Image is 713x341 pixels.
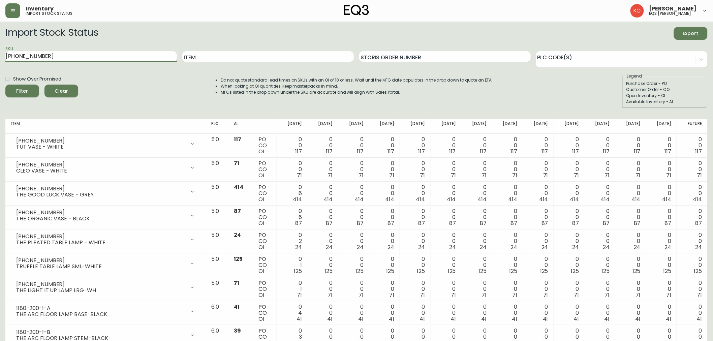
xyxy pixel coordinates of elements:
[621,280,641,298] div: 0 0
[17,87,28,95] div: Filter
[467,160,487,179] div: 0 0
[571,267,579,275] span: 125
[295,148,302,155] span: 117
[313,256,333,274] div: 0 0
[626,93,703,99] div: Open Inventory - OI
[374,280,394,298] div: 0 0
[16,329,186,335] div: 1180-200-1-B
[621,136,641,155] div: 0 0
[313,280,333,298] div: 0 0
[635,172,641,179] span: 71
[400,119,430,134] th: [DATE]
[258,232,271,250] div: PO CO
[386,267,394,275] span: 125
[206,182,228,206] td: 5.0
[541,219,548,227] span: 87
[511,219,518,227] span: 87
[405,184,425,203] div: 0 0
[11,184,200,199] div: [PHONE_NUMBER]THE GOOD LUCK VASE - GREY
[16,186,186,192] div: [PHONE_NUMBER]
[528,208,548,226] div: 0 0
[513,291,518,299] span: 71
[509,267,518,275] span: 125
[11,232,200,247] div: [PHONE_NUMBER]THE PLEATED TABLE LAMP - WHITE
[282,160,302,179] div: 0 0
[343,136,363,155] div: 0 0
[206,277,228,301] td: 5.0
[621,160,641,179] div: 0 0
[572,243,579,251] span: 24
[621,256,641,274] div: 0 0
[666,291,671,299] span: 71
[374,136,394,155] div: 0 0
[50,87,73,95] span: Clear
[448,267,456,275] span: 125
[649,6,697,11] span: [PERSON_NAME]
[258,291,264,299] span: OI
[405,232,425,250] div: 0 0
[449,219,456,227] span: 87
[5,119,206,134] th: Item
[16,192,186,198] div: THE GOOD LUCK VASE - GREY
[541,148,548,155] span: 117
[258,267,264,275] span: OI
[389,172,394,179] span: 71
[682,208,702,226] div: 0 0
[374,256,394,274] div: 0 0
[451,172,456,179] span: 71
[282,208,302,226] div: 0 6
[16,257,186,263] div: [PHONE_NUMBER]
[601,195,610,203] span: 414
[621,232,641,250] div: 0 0
[467,304,487,322] div: 0 0
[374,232,394,250] div: 0 0
[497,136,517,155] div: 0 0
[418,243,425,251] span: 24
[355,267,364,275] span: 125
[528,184,548,203] div: 0 0
[326,148,333,155] span: 117
[528,280,548,298] div: 0 0
[387,219,394,227] span: 87
[682,136,702,155] div: 0 0
[632,267,641,275] span: 125
[436,256,456,274] div: 0 0
[539,195,548,203] span: 414
[695,243,702,251] span: 24
[405,208,425,226] div: 0 0
[511,243,518,251] span: 24
[258,280,271,298] div: PO CO
[528,160,548,179] div: 0 0
[282,184,302,203] div: 0 6
[258,243,264,251] span: OI
[258,208,271,226] div: PO CO
[374,208,394,226] div: 0 0
[420,291,425,299] span: 71
[418,148,425,155] span: 117
[693,195,702,203] span: 414
[528,256,548,274] div: 0 0
[651,160,671,179] div: 0 0
[258,256,271,274] div: PO CO
[449,148,456,155] span: 117
[11,280,200,295] div: [PHONE_NUMBER]THE LIGHT IT UP LAMP LRG-WH
[449,243,456,251] span: 24
[559,208,579,226] div: 0 0
[436,160,456,179] div: 0 0
[436,208,456,226] div: 0 0
[605,172,610,179] span: 71
[258,160,271,179] div: PO CO
[343,208,363,226] div: 0 0
[634,219,641,227] span: 87
[16,234,186,240] div: [PHONE_NUMBER]
[697,291,702,299] span: 71
[674,27,708,40] button: Export
[467,256,487,274] div: 0 0
[602,267,610,275] span: 125
[313,184,333,203] div: 0 0
[590,160,610,179] div: 0 0
[513,172,518,179] span: 71
[635,291,641,299] span: 71
[16,311,186,317] div: THE ARC FLOOR LAMP BASE-BLACK
[258,136,271,155] div: PO CO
